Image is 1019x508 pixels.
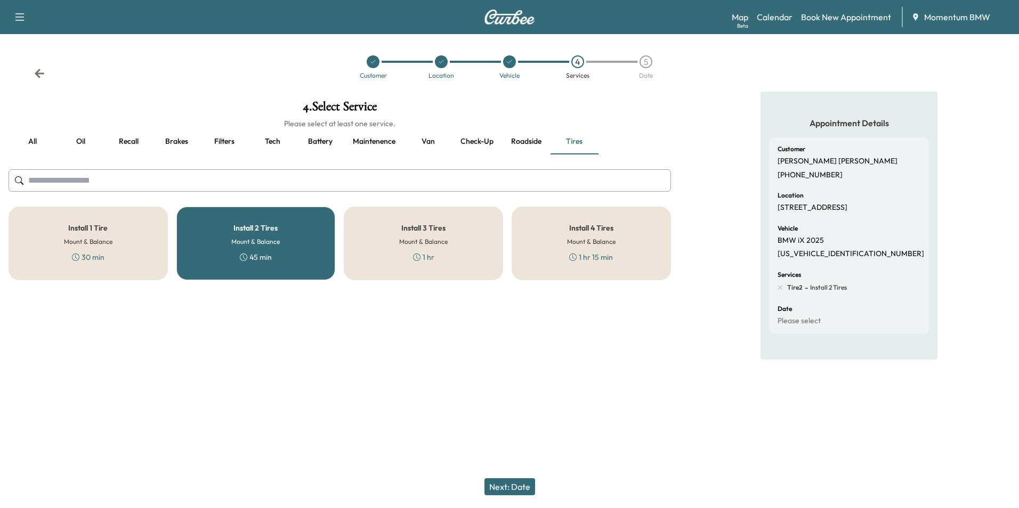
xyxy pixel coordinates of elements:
p: [PHONE_NUMBER] [778,170,843,180]
a: MapBeta [732,11,748,23]
h5: Install 4 Tires [569,224,613,232]
p: [STREET_ADDRESS] [778,203,847,212]
div: Date [639,72,653,79]
button: Tech [248,129,296,154]
div: 5 [640,55,652,68]
div: Vehicle [499,72,520,79]
h6: Location [778,192,804,199]
a: Book New Appointment [801,11,891,23]
h6: Please select at least one service. [9,118,671,129]
h6: Mount & Balance [399,237,448,247]
h6: Customer [778,146,805,152]
span: Momentum BMW [924,11,990,23]
span: Tire2 [787,283,803,292]
button: Roadside [502,129,550,154]
span: - [803,282,808,293]
button: all [9,129,56,154]
div: basic tabs example [9,129,671,154]
h6: Mount & Balance [567,237,616,247]
h5: Install 2 Tires [233,224,278,232]
p: [US_VEHICLE_IDENTIFICATION_NUMBER] [778,249,924,259]
div: 1 hr [413,252,434,263]
button: Next: Date [484,478,535,495]
div: Back [34,68,45,79]
h1: 4 . Select Service [9,100,671,118]
button: Tires [550,129,598,154]
button: Battery [296,129,344,154]
div: Customer [360,72,387,79]
h6: Date [778,306,792,312]
p: Please select [778,316,821,326]
div: Location [428,72,454,79]
div: 1 hr 15 min [569,252,613,263]
h5: Appointment Details [769,117,929,129]
button: Recall [104,129,152,154]
div: Services [566,72,589,79]
h6: Services [778,272,801,278]
h6: Mount & Balance [64,237,112,247]
a: Calendar [757,11,792,23]
button: Check-up [452,129,502,154]
button: Filters [200,129,248,154]
p: [PERSON_NAME] [PERSON_NAME] [778,157,897,166]
div: Beta [737,22,748,30]
button: Van [404,129,452,154]
div: 30 min [72,252,104,263]
span: Install 2 Tires [808,283,847,292]
div: 45 min [240,252,272,263]
button: Maintenence [344,129,404,154]
h6: Mount & Balance [231,237,280,247]
h5: Install 1 Tire [68,224,108,232]
p: BMW iX 2025 [778,236,824,245]
h6: Vehicle [778,225,798,232]
h5: Install 3 Tires [401,224,446,232]
button: Oil [56,129,104,154]
div: 4 [571,55,584,68]
img: Curbee Logo [484,10,535,24]
button: Brakes [152,129,200,154]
